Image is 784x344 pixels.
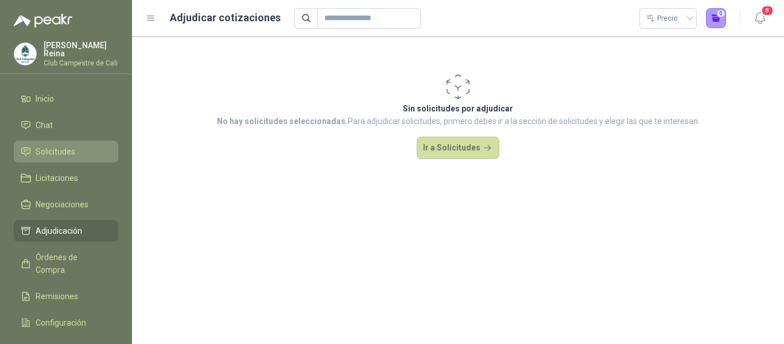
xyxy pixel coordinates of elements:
p: [PERSON_NAME] Reina [44,41,118,57]
button: 0 [706,8,727,29]
span: Remisiones [36,290,78,303]
img: Company Logo [14,43,36,65]
span: 8 [761,5,774,16]
span: Órdenes de Compra [36,251,107,276]
a: Chat [14,114,118,136]
span: Inicio [36,92,54,105]
span: Solicitudes [36,145,75,158]
a: Adjudicación [14,220,118,242]
button: 8 [750,8,770,29]
span: Licitaciones [36,172,78,184]
a: Inicio [14,88,118,110]
p: Para adjudicar solicitudes, primero debes ir a la sección de solicitudes y elegir las que te inte... [217,115,700,127]
a: Configuración [14,312,118,334]
button: Ir a Solicitudes [417,137,499,160]
img: Logo peakr [14,14,72,28]
span: Negociaciones [36,198,88,211]
div: Precio [646,10,680,27]
a: Solicitudes [14,141,118,163]
a: Licitaciones [14,167,118,189]
a: Negociaciones [14,194,118,215]
a: Remisiones [14,285,118,307]
span: Configuración [36,316,86,329]
span: Adjudicación [36,225,82,237]
p: Sin solicitudes por adjudicar [217,102,700,115]
span: Chat [36,119,53,132]
p: Club Campestre de Cali [44,60,118,67]
a: Órdenes de Compra [14,246,118,281]
h1: Adjudicar cotizaciones [170,10,281,26]
strong: No hay solicitudes seleccionadas. [217,117,348,126]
